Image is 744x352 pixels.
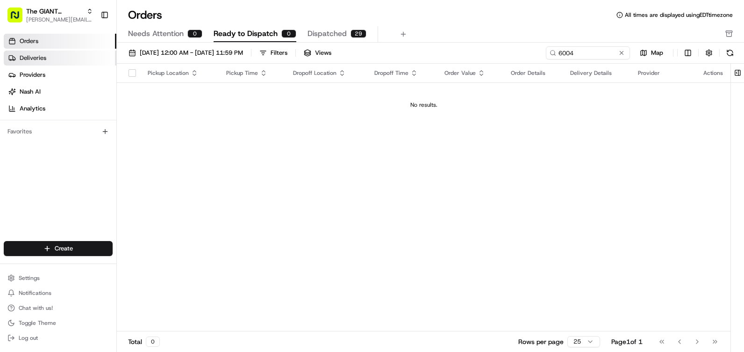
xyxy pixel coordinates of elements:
span: Settings [19,274,40,282]
button: Notifications [4,286,113,300]
a: Deliveries [4,51,116,66]
span: API Documentation [88,184,150,193]
div: Page 1 of 1 [611,337,643,346]
img: Nash [9,9,28,28]
button: Views [300,46,336,59]
span: Create [55,244,73,253]
div: Delivery Details [570,69,623,77]
span: Analytics [20,104,45,113]
button: Log out [4,331,113,345]
button: Create [4,241,113,256]
a: 💻API Documentation [75,180,154,197]
span: • [78,145,81,153]
button: [PERSON_NAME][EMAIL_ADDRESS][DOMAIN_NAME] [26,16,93,23]
button: Refresh [723,46,737,59]
button: Filters [255,46,292,59]
div: Total [128,337,160,347]
div: 29 [351,29,366,38]
img: 1736555255976-a54dd68f-1ca7-489b-9aae-adbdc363a1c4 [19,146,26,153]
span: Deliveries [20,54,46,62]
span: Log out [19,334,38,342]
div: We're available if you need us! [32,99,118,106]
div: Dropoff Location [293,69,359,77]
div: Order Value [444,69,496,77]
span: Ready to Dispatch [214,28,278,39]
a: Providers [4,67,116,82]
div: 📗 [9,185,17,192]
span: Toggle Theme [19,319,56,327]
div: 0 [281,29,296,38]
span: [DATE] [83,145,102,153]
div: 💻 [79,185,86,192]
span: Providers [20,71,45,79]
button: Toggle Theme [4,316,113,330]
a: Powered byPylon [66,206,113,214]
span: Chat with us! [19,304,53,312]
a: Analytics [4,101,116,116]
a: 📗Knowledge Base [6,180,75,197]
a: Orders [4,34,116,49]
div: No results. [121,101,727,109]
span: Views [315,49,331,57]
button: See all [145,120,170,131]
span: [PERSON_NAME] [29,145,76,153]
button: Chat with us! [4,301,113,315]
button: Settings [4,271,113,285]
a: Nash AI [4,84,116,99]
span: Orders [20,37,38,45]
div: Favorites [4,124,113,139]
div: Order Details [511,69,555,77]
div: Provider [638,69,688,77]
p: Welcome 👋 [9,37,170,52]
img: 1736555255976-a54dd68f-1ca7-489b-9aae-adbdc363a1c4 [9,89,26,106]
span: Notifications [19,289,51,297]
div: Past conversations [9,122,63,129]
span: Knowledge Base [19,184,72,193]
input: Clear [24,60,154,70]
div: Pickup Time [226,69,279,77]
span: Nash AI [20,88,41,96]
p: Rows per page [518,337,564,346]
button: Map [634,47,669,59]
h1: Orders [128,7,162,22]
button: The GIANT Company [26,7,83,16]
div: 0 [146,337,160,347]
button: [DATE] 12:00 AM - [DATE] 11:59 PM [124,46,247,59]
div: Pickup Location [148,69,211,77]
span: Map [651,49,663,57]
span: Needs Attention [128,28,184,39]
img: Asif Zaman Khan [9,136,24,151]
span: Pylon [93,207,113,214]
div: Actions [703,69,723,77]
span: Dispatched [308,28,347,39]
span: All times are displayed using EDT timezone [625,11,733,19]
button: The GIANT Company[PERSON_NAME][EMAIL_ADDRESS][DOMAIN_NAME] [4,4,97,26]
div: 0 [187,29,202,38]
span: [DATE] 12:00 AM - [DATE] 11:59 PM [140,49,243,57]
div: Filters [271,49,287,57]
div: Dropoff Time [374,69,429,77]
button: Start new chat [159,92,170,103]
input: Type to search [546,46,630,59]
div: Start new chat [32,89,153,99]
